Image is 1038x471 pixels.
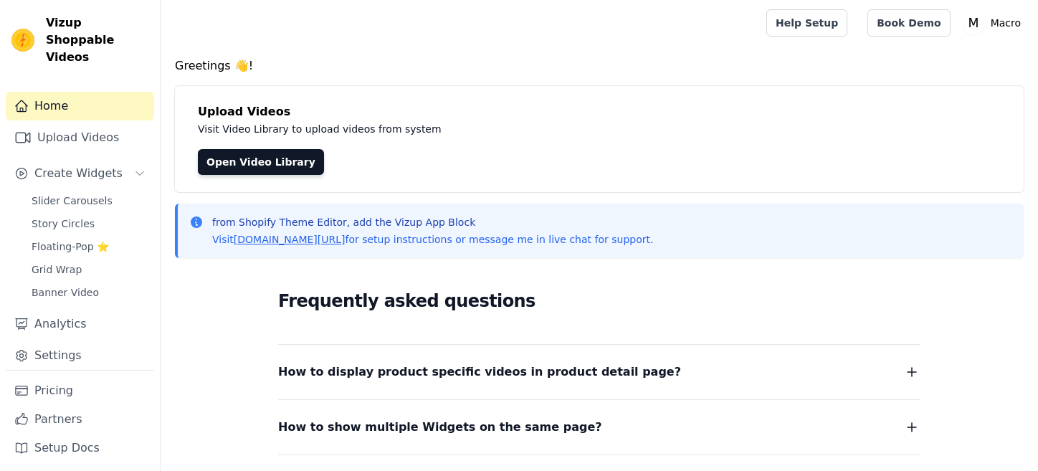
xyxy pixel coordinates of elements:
span: Create Widgets [34,165,123,182]
h4: Upload Videos [198,103,1001,120]
span: How to display product specific videos in product detail page? [278,362,681,382]
a: Floating-Pop ⭐ [23,237,154,257]
a: Banner Video [23,282,154,303]
a: Setup Docs [6,434,154,462]
button: How to display product specific videos in product detail page? [278,362,920,382]
img: Vizup [11,29,34,52]
h2: Frequently asked questions [278,287,920,315]
a: Settings [6,341,154,370]
a: Open Video Library [198,149,324,175]
a: Home [6,92,154,120]
a: Analytics [6,310,154,338]
p: Visit Video Library to upload videos from system [198,120,840,138]
p: from Shopify Theme Editor, add the Vizup App Block [212,215,653,229]
a: Book Demo [867,9,950,37]
span: How to show multiple Widgets on the same page? [278,417,602,437]
a: Grid Wrap [23,260,154,280]
span: Story Circles [32,217,95,231]
a: Story Circles [23,214,154,234]
span: Banner Video [32,285,99,300]
button: M Macro [962,10,1027,36]
p: Macro [985,10,1027,36]
h4: Greetings 👋! [175,57,1024,75]
button: Create Widgets [6,159,154,188]
button: How to show multiple Widgets on the same page? [278,417,920,437]
span: Floating-Pop ⭐ [32,239,109,254]
span: Slider Carousels [32,194,113,208]
text: M [968,16,979,30]
span: Vizup Shoppable Videos [46,14,148,66]
a: Pricing [6,376,154,405]
a: Upload Videos [6,123,154,152]
p: Visit for setup instructions or message me in live chat for support. [212,232,653,247]
a: Slider Carousels [23,191,154,211]
span: Grid Wrap [32,262,82,277]
a: [DOMAIN_NAME][URL] [234,234,346,245]
a: Partners [6,405,154,434]
a: Help Setup [766,9,847,37]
